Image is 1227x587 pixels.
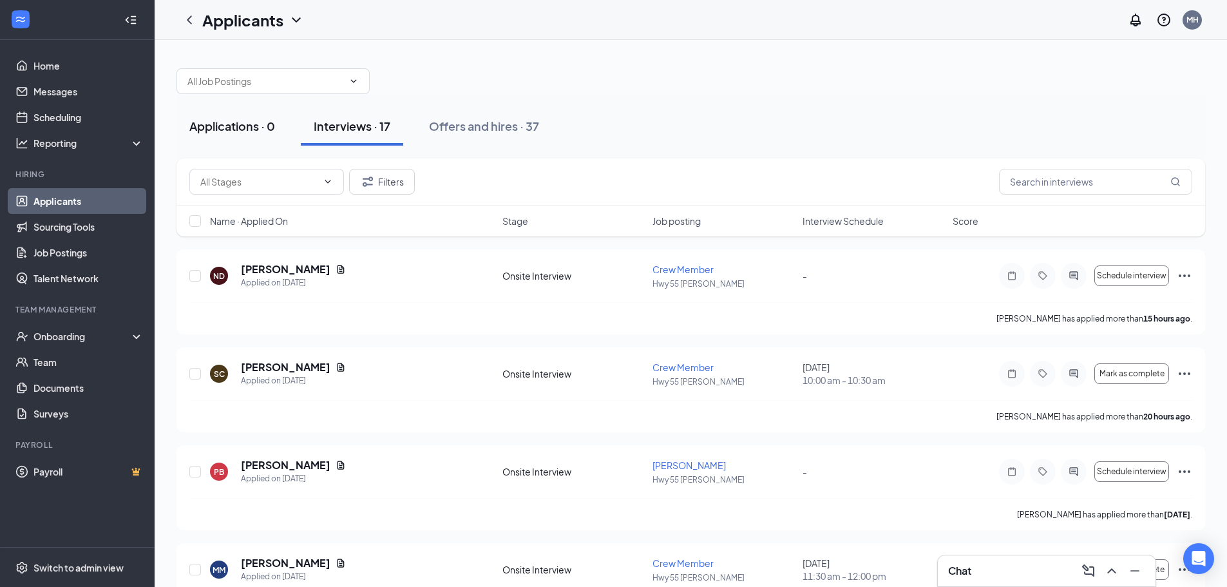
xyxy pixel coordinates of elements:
[213,564,225,575] div: MM
[1177,464,1192,479] svg: Ellipses
[200,175,318,189] input: All Stages
[1104,563,1119,579] svg: ChevronUp
[33,104,144,130] a: Scheduling
[652,572,795,583] p: Hwy 55 [PERSON_NAME]
[336,362,346,372] svg: Document
[241,360,330,374] h5: [PERSON_NAME]
[1066,467,1081,477] svg: ActiveChat
[1081,563,1096,579] svg: ComposeMessage
[652,361,714,373] span: Crew Member
[360,174,376,189] svg: Filter
[502,215,528,227] span: Stage
[1170,177,1181,187] svg: MagnifyingGlass
[1186,14,1199,25] div: MH
[33,561,124,574] div: Switch to admin view
[15,330,28,343] svg: UserCheck
[1156,12,1172,28] svg: QuestionInfo
[502,367,645,380] div: Onsite Interview
[15,304,141,315] div: Team Management
[241,570,346,583] div: Applied on [DATE]
[996,313,1192,324] p: [PERSON_NAME] has applied more than .
[33,137,144,149] div: Reporting
[1066,271,1081,281] svg: ActiveChat
[502,563,645,576] div: Onsite Interview
[124,14,137,26] svg: Collapse
[429,118,539,134] div: Offers and hires · 37
[241,276,346,289] div: Applied on [DATE]
[213,271,225,282] div: ND
[1035,467,1051,477] svg: Tag
[15,561,28,574] svg: Settings
[999,169,1192,195] input: Search in interviews
[652,459,726,471] span: [PERSON_NAME]
[336,264,346,274] svg: Document
[1101,561,1122,581] button: ChevronUp
[349,169,415,195] button: Filter Filters
[14,13,27,26] svg: WorkstreamLogo
[1125,561,1145,581] button: Minimize
[1183,543,1214,574] div: Open Intercom Messenger
[502,269,645,282] div: Onsite Interview
[1094,461,1169,482] button: Schedule interview
[33,265,144,291] a: Talent Network
[652,474,795,485] p: Hwy 55 [PERSON_NAME]
[502,465,645,478] div: Onsite Interview
[803,466,807,477] span: -
[323,177,333,187] svg: ChevronDown
[15,439,141,450] div: Payroll
[33,79,144,104] a: Messages
[33,188,144,214] a: Applicants
[33,240,144,265] a: Job Postings
[289,12,304,28] svg: ChevronDown
[187,74,343,88] input: All Job Postings
[1177,268,1192,284] svg: Ellipses
[33,349,144,375] a: Team
[1128,12,1143,28] svg: Notifications
[1127,563,1143,579] svg: Minimize
[1078,561,1099,581] button: ComposeMessage
[336,460,346,470] svg: Document
[1004,271,1020,281] svg: Note
[1094,363,1169,384] button: Mark as complete
[33,53,144,79] a: Home
[202,9,283,31] h1: Applicants
[803,374,945,387] span: 10:00 am - 10:30 am
[241,458,330,472] h5: [PERSON_NAME]
[1035,271,1051,281] svg: Tag
[1097,271,1166,280] span: Schedule interview
[33,214,144,240] a: Sourcing Tools
[1017,509,1192,520] p: [PERSON_NAME] has applied more than .
[1177,562,1192,577] svg: Ellipses
[652,557,714,569] span: Crew Member
[996,411,1192,422] p: [PERSON_NAME] has applied more than .
[214,467,224,477] div: PB
[1099,369,1165,378] span: Mark as complete
[803,570,945,582] span: 11:30 am - 12:00 pm
[33,401,144,427] a: Surveys
[33,459,144,485] a: PayrollCrown
[15,137,28,149] svg: Analysis
[1164,510,1190,519] b: [DATE]
[214,369,225,380] div: SC
[336,558,346,568] svg: Document
[182,12,197,28] svg: ChevronLeft
[1004,467,1020,477] svg: Note
[348,76,359,86] svg: ChevronDown
[210,215,288,227] span: Name · Applied On
[1066,369,1081,379] svg: ActiveChat
[803,215,884,227] span: Interview Schedule
[652,376,795,387] p: Hwy 55 [PERSON_NAME]
[1004,369,1020,379] svg: Note
[189,118,275,134] div: Applications · 0
[1143,412,1190,421] b: 20 hours ago
[652,278,795,289] p: Hwy 55 [PERSON_NAME]
[803,557,945,582] div: [DATE]
[33,375,144,401] a: Documents
[241,472,346,485] div: Applied on [DATE]
[1177,366,1192,381] svg: Ellipses
[803,361,945,387] div: [DATE]
[241,556,330,570] h5: [PERSON_NAME]
[33,330,133,343] div: Onboarding
[1035,369,1051,379] svg: Tag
